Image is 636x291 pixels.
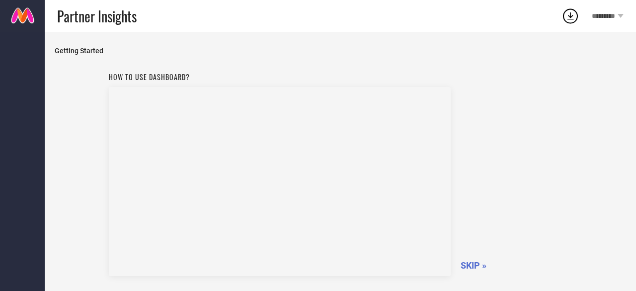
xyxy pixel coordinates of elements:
[109,72,451,82] h1: How to use dashboard?
[55,47,626,55] span: Getting Started
[109,87,451,276] iframe: Vorta Core : Market Intelligence Tool (Dashboard, Workspace and Consumer Insights)
[561,7,579,25] div: Open download list
[461,260,486,271] span: SKIP »
[57,6,137,26] span: Partner Insights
